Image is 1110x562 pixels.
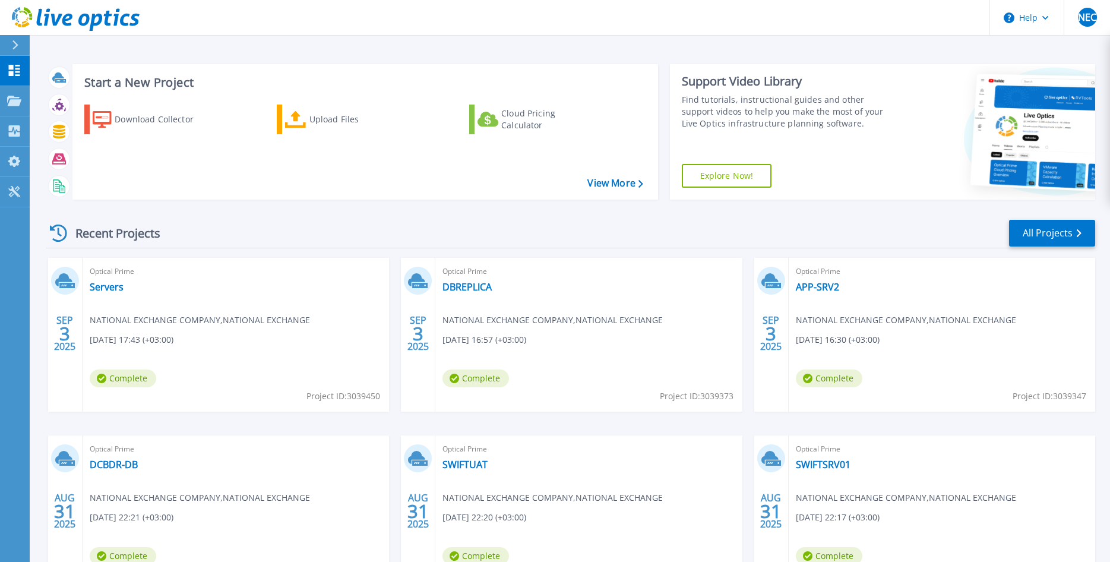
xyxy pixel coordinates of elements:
div: SEP 2025 [407,312,429,355]
span: [DATE] 16:30 (+03:00) [796,333,880,346]
span: 31 [407,506,429,516]
span: Optical Prime [796,265,1088,278]
div: Find tutorials, instructional guides and other support videos to help you make the most of your L... [682,94,899,130]
a: DCBDR-DB [90,459,138,471]
span: NATIONAL EXCHANGE COMPANY , NATIONAL EXCHANGE [90,314,310,327]
span: 3 [59,329,70,339]
a: DBREPLICA [442,281,492,293]
span: NEC [1078,12,1096,22]
span: NATIONAL EXCHANGE COMPANY , NATIONAL EXCHANGE [90,491,310,504]
div: AUG 2025 [407,490,429,533]
a: Explore Now! [682,164,772,188]
a: Servers [90,281,124,293]
span: Project ID: 3039450 [306,390,380,403]
span: NATIONAL EXCHANGE COMPANY , NATIONAL EXCHANGE [796,491,1016,504]
span: Complete [90,370,156,387]
a: Download Collector [84,105,217,134]
span: Project ID: 3039373 [660,390,733,403]
div: Download Collector [115,108,210,131]
div: Recent Projects [46,219,176,248]
span: Optical Prime [442,265,735,278]
div: Upload Files [309,108,404,131]
span: [DATE] 17:43 (+03:00) [90,333,173,346]
a: SWIFTUAT [442,459,488,471]
a: All Projects [1009,220,1095,247]
a: APP-SRV2 [796,281,839,293]
span: 31 [54,506,75,516]
span: Optical Prime [796,443,1088,456]
span: Optical Prime [90,443,382,456]
a: Cloud Pricing Calculator [469,105,602,134]
div: AUG 2025 [760,490,782,533]
div: SEP 2025 [760,312,782,355]
span: NATIONAL EXCHANGE COMPANY , NATIONAL EXCHANGE [796,314,1016,327]
a: Upload Files [277,105,409,134]
span: NATIONAL EXCHANGE COMPANY , NATIONAL EXCHANGE [442,491,663,504]
span: [DATE] 22:17 (+03:00) [796,511,880,524]
span: Optical Prime [442,443,735,456]
span: Complete [442,370,509,387]
span: [DATE] 22:20 (+03:00) [442,511,526,524]
span: Complete [796,370,862,387]
div: Support Video Library [682,74,899,89]
span: Project ID: 3039347 [1013,390,1086,403]
div: Cloud Pricing Calculator [501,108,596,131]
span: 3 [766,329,776,339]
span: 3 [413,329,423,339]
a: View More [587,178,643,189]
span: [DATE] 22:21 (+03:00) [90,511,173,524]
a: SWIFTSRV01 [796,459,850,471]
div: AUG 2025 [53,490,76,533]
span: 31 [760,506,782,516]
div: SEP 2025 [53,312,76,355]
span: NATIONAL EXCHANGE COMPANY , NATIONAL EXCHANGE [442,314,663,327]
h3: Start a New Project [84,76,643,89]
span: Optical Prime [90,265,382,278]
span: [DATE] 16:57 (+03:00) [442,333,526,346]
